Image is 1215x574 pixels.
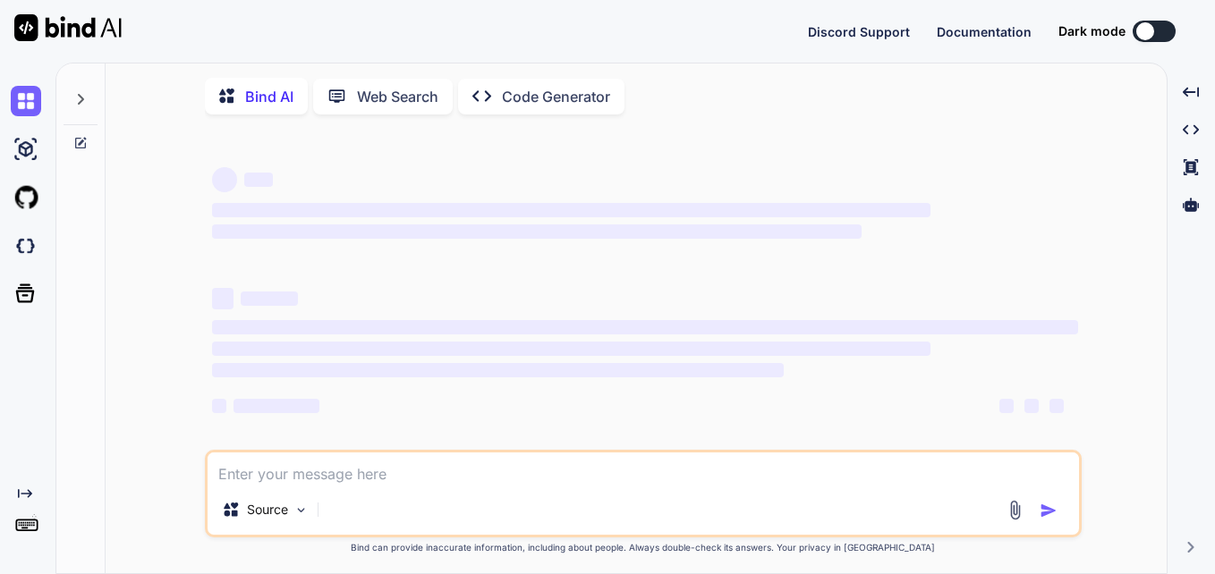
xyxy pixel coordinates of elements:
[11,182,41,213] img: githubLight
[234,399,319,413] span: ‌
[1049,399,1064,413] span: ‌
[1040,502,1058,519] img: icon
[212,320,1078,334] span: ‌
[212,167,237,192] span: ‌
[1058,22,1126,40] span: Dark mode
[808,22,910,41] button: Discord Support
[14,14,122,41] img: Bind AI
[357,86,438,107] p: Web Search
[205,541,1082,554] p: Bind can provide inaccurate information, including about people. Always double-check its answers....
[808,24,910,39] span: Discord Support
[212,288,234,309] span: ‌
[937,24,1032,39] span: Documentation
[937,22,1032,41] button: Documentation
[244,173,273,187] span: ‌
[999,399,1014,413] span: ‌
[212,399,226,413] span: ‌
[212,203,930,217] span: ‌
[212,363,784,377] span: ‌
[502,86,610,107] p: Code Generator
[241,291,298,306] span: ‌
[245,86,293,107] p: Bind AI
[11,134,41,165] img: ai-studio
[11,231,41,261] img: darkCloudIdeIcon
[1024,399,1039,413] span: ‌
[1005,500,1025,520] img: attachment
[11,86,41,116] img: chat
[247,501,288,519] p: Source
[212,224,862,239] span: ‌
[212,342,930,356] span: ‌
[293,502,309,518] img: Pick Models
